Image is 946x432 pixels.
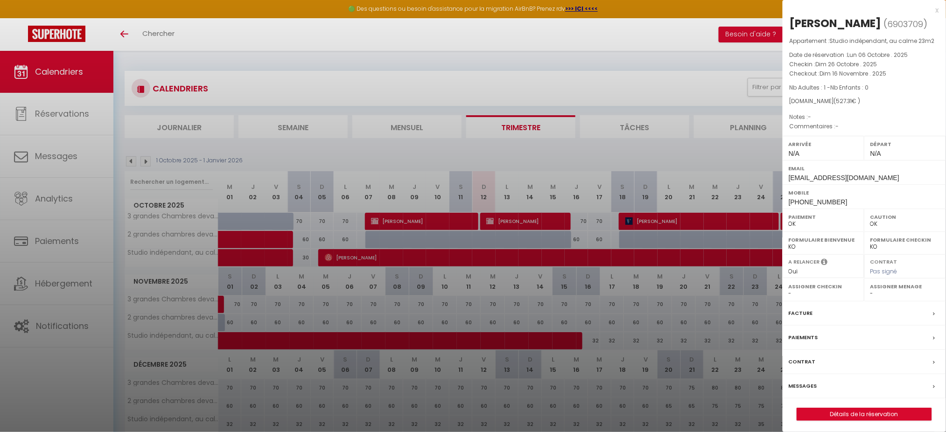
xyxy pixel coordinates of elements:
[870,150,881,157] span: N/A
[797,408,932,421] button: Détails de la réservation
[790,112,939,122] p: Notes :
[783,5,939,16] div: x
[789,164,940,173] label: Email
[789,150,799,157] span: N/A
[836,97,852,105] span: 527.31
[790,16,882,31] div: [PERSON_NAME]
[797,408,932,420] a: Détails de la réservation
[790,122,939,131] p: Commentaires :
[870,267,897,275] span: Pas signé
[816,60,877,68] span: Dim 26 Octobre . 2025
[821,258,828,268] i: Sélectionner OUI si vous souhaiter envoyer les séquences de messages post-checkout
[884,17,928,30] span: ( )
[789,212,858,222] label: Paiement
[870,212,940,222] label: Caution
[836,122,839,130] span: -
[820,70,887,77] span: Dim 16 Novembre . 2025
[790,69,939,78] p: Checkout :
[789,308,813,318] label: Facture
[789,188,940,197] label: Mobile
[789,139,858,149] label: Arrivée
[789,381,817,391] label: Messages
[808,113,812,121] span: -
[888,18,924,30] span: 6903709
[789,235,858,244] label: Formulaire Bienvenue
[790,36,939,46] p: Appartement :
[790,84,869,91] span: Nb Adultes : 1 -
[789,174,899,181] span: [EMAIL_ADDRESS][DOMAIN_NAME]
[789,282,858,291] label: Assigner Checkin
[790,97,939,106] div: [DOMAIN_NAME]
[870,235,940,244] label: Formulaire Checkin
[789,333,818,342] label: Paiements
[830,37,935,45] span: Studio indépendant, au calme 23m2
[870,139,940,149] label: Départ
[870,282,940,291] label: Assigner Menage
[831,84,869,91] span: Nb Enfants : 0
[848,51,908,59] span: Lun 06 Octobre . 2025
[790,60,939,69] p: Checkin :
[789,357,816,367] label: Contrat
[790,50,939,60] p: Date de réservation :
[834,97,861,105] span: ( € )
[789,198,848,206] span: [PHONE_NUMBER]
[789,258,820,266] label: A relancer
[870,258,897,264] label: Contrat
